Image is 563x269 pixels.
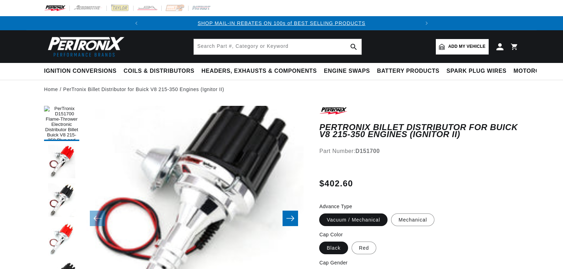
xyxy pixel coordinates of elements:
img: Pertronix [44,34,125,59]
summary: Battery Products [373,63,443,79]
button: Slide left [90,211,105,226]
button: Translation missing: en.sections.announcements.next_announcement [420,16,434,30]
summary: Coils & Distributors [120,63,198,79]
label: Vacuum / Mechanical [319,213,388,226]
button: Load image 2 in gallery view [44,145,79,180]
span: Motorcycle [514,68,556,75]
span: Battery Products [377,68,439,75]
span: Coils & Distributors [124,68,194,75]
a: Home [44,85,58,93]
a: SHOP MAIL-IN REBATES ON 100s of BEST SELLING PRODUCTS [198,20,365,26]
a: Add my vehicle [436,39,489,55]
input: Search Part #, Category or Keyword [194,39,361,55]
nav: breadcrumbs [44,85,519,93]
legend: Advance Type [319,203,353,210]
summary: Engine Swaps [320,63,373,79]
button: search button [346,39,361,55]
button: Load image 4 in gallery view [44,222,79,257]
summary: Motorcycle [510,63,559,79]
span: Engine Swaps [324,68,370,75]
label: Black [319,242,348,254]
button: Load image 1 in gallery view [44,106,79,141]
summary: Headers, Exhausts & Components [198,63,320,79]
label: Red [352,242,377,254]
strong: D151700 [355,148,380,154]
a: PerTronix Billet Distributor for Buick V8 215-350 Engines (Ignitor II) [63,85,224,93]
div: Announcement [143,19,420,27]
summary: Ignition Conversions [44,63,120,79]
legend: Cap Color [319,231,344,238]
span: Headers, Exhausts & Components [202,68,317,75]
span: Spark Plug Wires [446,68,506,75]
slideshow-component: Translation missing: en.sections.announcements.announcement_bar [26,16,537,30]
label: Mechanical [391,213,434,226]
button: Translation missing: en.sections.announcements.previous_announcement [129,16,143,30]
button: Slide right [283,211,298,226]
div: 1 of 2 [143,19,420,27]
legend: Cap Gender [319,259,348,267]
span: Ignition Conversions [44,68,117,75]
span: $402.60 [319,177,353,190]
span: Add my vehicle [448,43,485,50]
h1: PerTronix Billet Distributor for Buick V8 215-350 Engines (Ignitor II) [319,124,519,138]
button: Load image 3 in gallery view [44,183,79,218]
summary: Spark Plug Wires [443,63,510,79]
div: Part Number: [319,147,519,156]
